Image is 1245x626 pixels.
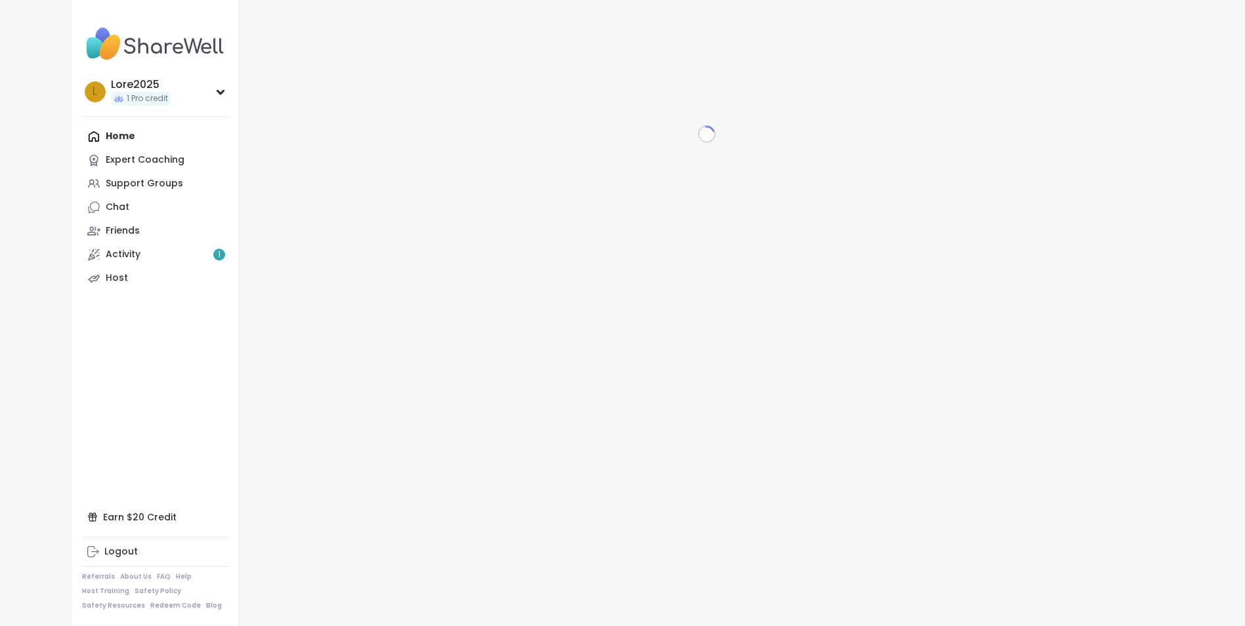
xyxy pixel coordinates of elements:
div: Earn $20 Credit [82,505,228,529]
div: Activity [106,248,140,261]
img: ShareWell Nav Logo [82,21,228,67]
a: Logout [82,540,228,564]
a: Chat [82,196,228,219]
a: Help [176,572,192,581]
a: Host Training [82,587,129,596]
a: Host [82,266,228,290]
a: Friends [82,219,228,243]
div: Friends [106,224,140,238]
div: Expert Coaching [106,154,184,167]
a: FAQ [157,572,171,581]
a: Referrals [82,572,115,581]
span: L [93,83,97,100]
a: Support Groups [82,172,228,196]
div: Support Groups [106,177,183,190]
a: Expert Coaching [82,148,228,172]
div: Chat [106,201,129,214]
a: Safety Resources [82,601,145,610]
a: About Us [120,572,152,581]
a: Blog [206,601,222,610]
a: Redeem Code [150,601,201,610]
span: 1 Pro credit [127,93,168,104]
span: 1 [218,249,221,261]
a: Safety Policy [135,587,181,596]
div: Lore2025 [111,77,171,92]
div: Host [106,272,128,285]
div: Logout [104,545,138,558]
a: Activity1 [82,243,228,266]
